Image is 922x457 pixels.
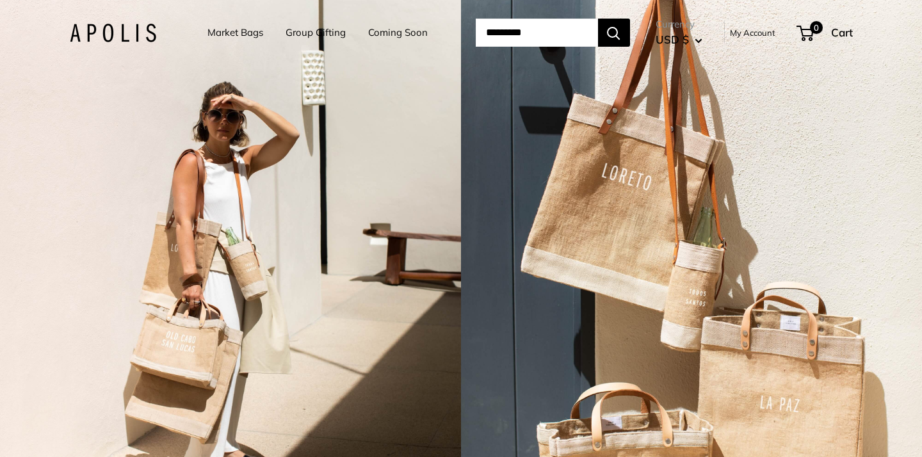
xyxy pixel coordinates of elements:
a: Group Gifting [286,24,346,42]
a: Market Bags [207,24,263,42]
button: Search [598,19,630,47]
a: Coming Soon [368,24,428,42]
a: My Account [730,25,775,40]
button: USD $ [656,29,702,50]
a: 0 Cart [798,22,853,43]
img: Apolis [70,24,156,42]
span: USD $ [656,33,689,46]
input: Search... [476,19,598,47]
span: 0 [809,21,822,34]
span: Currency [656,15,702,33]
span: Cart [831,26,853,39]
